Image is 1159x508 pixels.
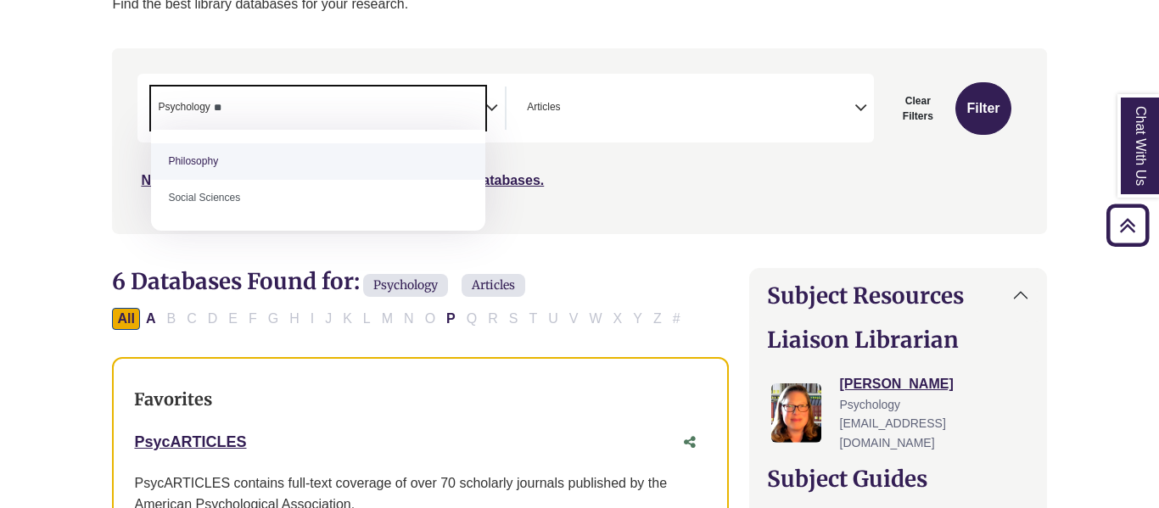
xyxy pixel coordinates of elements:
[955,82,1011,135] button: Submit for Search Results
[750,269,1046,322] button: Subject Resources
[363,274,448,297] span: Psychology
[840,398,901,411] span: Psychology
[141,308,161,330] button: Filter Results A
[840,416,946,449] span: [EMAIL_ADDRESS][DOMAIN_NAME]
[134,433,246,450] a: PsycARTICLES
[884,82,952,135] button: Clear Filters
[158,99,210,115] span: Psychology
[767,327,1029,353] h2: Liaison Librarian
[141,173,544,187] a: Not sure where to start? Check our Recommended Databases.
[441,308,461,330] button: Filter Results P
[564,103,572,116] textarea: Search
[214,103,237,116] textarea: Search
[1100,214,1155,237] a: Back to Top
[520,99,560,115] li: Articles
[112,48,1046,233] nav: Search filters
[840,377,954,391] a: [PERSON_NAME]
[112,308,139,330] button: All
[462,274,525,297] span: Articles
[112,267,360,295] span: 6 Databases Found for:
[767,466,1029,492] h2: Subject Guides
[112,310,686,325] div: Alpha-list to filter by first letter of database name
[673,427,707,459] button: Share this database
[151,99,210,115] li: Psychology
[771,383,822,443] img: Jessica Moore
[134,389,706,410] h3: Favorites
[527,99,560,115] span: Articles
[151,143,484,180] li: Philosophy
[151,180,484,216] li: Social Sciences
